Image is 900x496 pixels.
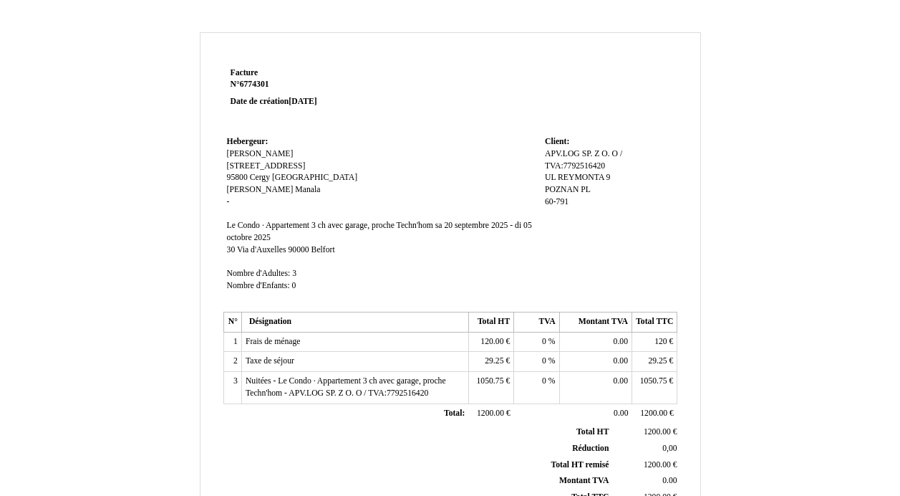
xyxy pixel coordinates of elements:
span: Cergy [250,173,270,182]
span: 1200.00 [644,427,671,437]
span: 0.00 [614,337,628,346]
td: € [611,457,679,473]
span: 0.00 [614,376,628,386]
td: € [632,352,677,372]
span: APV.LOG [545,149,580,158]
span: 29.25 [485,356,503,366]
span: 60-791 [545,197,568,206]
span: Manala [295,185,320,194]
span: 120 [654,337,667,346]
span: SP. Z O. O / TVA:7792516420 [545,149,622,171]
span: Taxe de séjour [246,356,294,366]
th: Désignation [241,313,468,333]
td: € [632,404,677,424]
span: PL [581,185,591,194]
td: % [514,332,559,352]
span: Frais de ménage [246,337,301,346]
span: Réduction [572,444,609,453]
span: 0.00 [614,409,628,418]
span: Montant TVA [559,476,609,485]
span: 30 Via d'Auxelles [227,245,286,254]
td: € [468,404,513,424]
span: 1200.00 [477,409,504,418]
span: 0 [292,281,296,290]
span: 0,00 [662,444,677,453]
span: POZNAN [545,185,579,194]
span: 0 [542,337,546,346]
span: 0.00 [614,356,628,366]
span: UL REYMONTA 9 [545,173,610,182]
span: Facture [231,68,258,77]
td: 2 [223,352,241,372]
th: Total TTC [632,313,677,333]
span: [PERSON_NAME] [227,185,294,194]
th: Montant TVA [559,313,632,333]
span: 1050.75 [640,376,667,386]
span: [GEOGRAPHIC_DATA] [272,173,357,182]
th: N° [223,313,241,333]
span: Nombre d'Enfants: [227,281,290,290]
th: Total HT [468,313,513,333]
span: [STREET_ADDRESS] [227,161,306,171]
span: - [227,197,230,206]
td: € [632,332,677,352]
span: 90000 [288,245,309,254]
th: TVA [514,313,559,333]
td: € [632,372,677,404]
span: 1050.75 [476,376,503,386]
td: € [611,424,679,440]
span: Total HT [576,427,609,437]
span: 120.00 [480,337,503,346]
td: € [468,372,513,404]
span: 95800 [227,173,248,182]
strong: Date de création [231,97,317,106]
td: € [468,332,513,352]
span: Nombre d'Adultes: [227,269,291,278]
span: Total HT remisé [551,460,609,469]
span: 0 [542,356,546,366]
span: 1200.00 [640,409,667,418]
span: 3 [292,269,296,278]
span: [DATE] [289,97,316,106]
strong: N° [231,79,402,90]
span: 6774301 [240,80,269,89]
td: 1 [223,332,241,352]
span: 0 [542,376,546,386]
span: Total: [444,409,465,418]
td: % [514,352,559,372]
span: 0.00 [662,476,677,485]
td: % [514,372,559,404]
span: sa 20 septembre 2025 - di 05 octobre 2025 [227,221,532,242]
span: 1200.00 [644,460,671,469]
span: Le Condo · Appartement 3 ch avec garage, proche Techn'hom [227,221,433,230]
span: Hebergeur: [227,137,268,146]
span: 29.25 [648,356,667,366]
span: Nuitées - Le Condo · Appartement 3 ch avec garage, proche Techn'hom - APV.LOG SP. Z O. O / TVA:77... [246,376,446,398]
td: 3 [223,372,241,404]
span: Client: [545,137,569,146]
span: [PERSON_NAME] [227,149,294,158]
span: Belfort [311,245,335,254]
td: € [468,352,513,372]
